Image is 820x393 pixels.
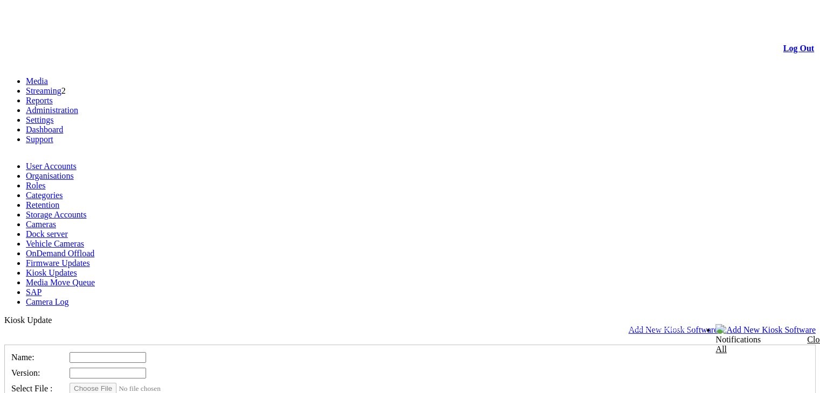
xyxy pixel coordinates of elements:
[11,353,35,362] span: Name:
[26,239,84,248] a: Vehicle Cameras
[26,86,61,95] a: Streaming
[26,278,95,287] a: Media Move Queue
[26,125,63,134] a: Dashboard
[715,335,793,354] div: Notifications
[715,324,724,333] img: bell24.png
[26,171,74,180] a: Organisations
[26,106,78,115] a: Administration
[26,287,42,297] a: SAP
[26,191,63,200] a: Categories
[26,258,90,268] a: Firmware Updates
[26,115,54,124] a: Settings
[61,86,66,95] span: 2
[26,181,45,190] a: Roles
[26,162,77,171] a: User Accounts
[26,268,77,277] a: Kiosk Updates
[26,297,69,306] a: Camera Log
[26,229,68,238] a: Dock server
[26,76,48,86] a: Media
[11,368,40,377] span: Version:
[557,325,694,333] span: Welcome, System Administrator (Administrator)
[26,200,59,209] a: Retention
[783,44,814,53] a: Log Out
[26,135,53,144] a: Support
[26,210,86,219] a: Storage Accounts
[4,315,52,325] span: Kiosk Update
[26,249,94,258] a: OnDemand Offload
[11,384,52,393] span: Select File :
[26,96,53,105] a: Reports
[26,220,56,229] a: Cameras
